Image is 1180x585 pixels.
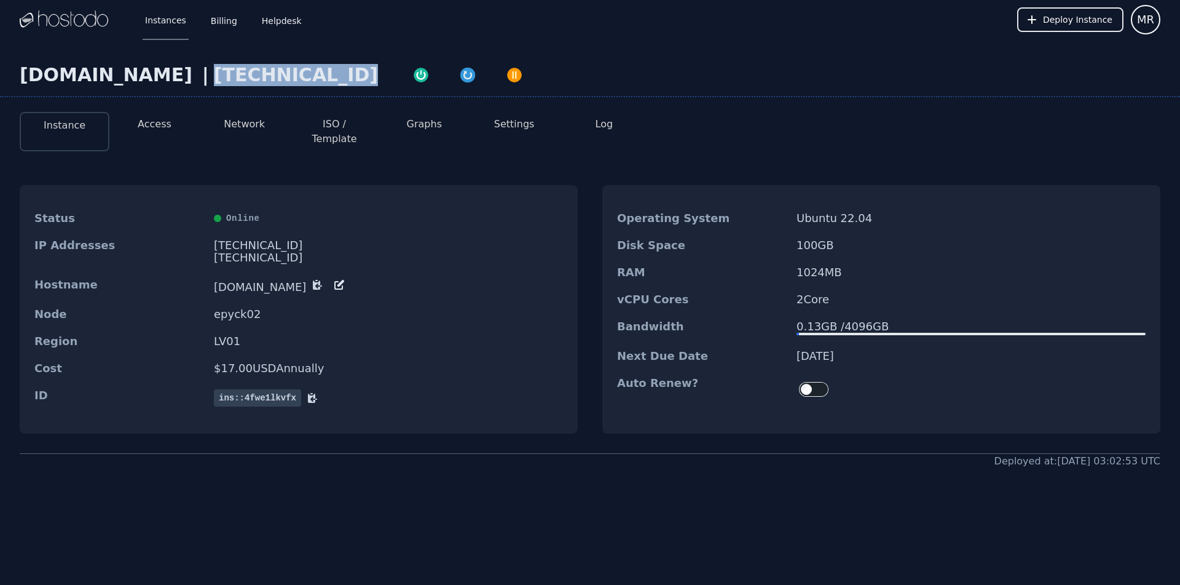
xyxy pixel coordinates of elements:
[617,239,787,252] dt: Disk Space
[214,308,563,320] dd: epyck02
[491,64,538,84] button: Power Off
[617,320,787,335] dt: Bandwidth
[459,66,476,84] img: Restart
[34,239,204,264] dt: IP Addresses
[398,64,444,84] button: Power On
[214,335,563,348] dd: LV01
[1137,11,1154,28] span: MR
[994,454,1160,469] div: Deployed at: [DATE] 03:02:53 UTC
[617,350,787,362] dt: Next Due Date
[412,66,430,84] img: Power On
[44,118,85,133] button: Instance
[138,117,171,132] button: Access
[444,64,491,84] button: Restart
[796,293,1146,306] dd: 2 Core
[506,66,523,84] img: Power Off
[596,117,613,132] button: Log
[617,266,787,279] dt: RAM
[214,64,378,86] div: [TECHNICAL_ID]
[1131,5,1160,34] button: User menu
[617,293,787,306] dt: vCPU Cores
[796,239,1146,252] dd: 100 GB
[34,335,204,348] dt: Region
[796,212,1146,225] dd: Ubuntu 22.04
[617,212,787,225] dt: Operating System
[214,212,563,225] div: Online
[407,117,442,132] button: Graphs
[224,117,265,132] button: Network
[20,64,197,86] div: [DOMAIN_NAME]
[34,279,204,293] dt: Hostname
[796,320,1146,333] div: 0.13 GB / 4096 GB
[299,117,369,146] button: ISO / Template
[214,362,563,375] dd: $ 17.00 USD Annually
[197,64,214,86] div: |
[214,239,563,252] div: [TECHNICAL_ID]
[617,377,787,402] dt: Auto Renew?
[796,350,1146,362] dd: [DATE]
[214,279,563,293] dd: [DOMAIN_NAME]
[34,308,204,320] dt: Node
[34,362,204,375] dt: Cost
[214,389,301,407] span: ins::4fwe1lkvfx
[1043,14,1112,26] span: Deploy Instance
[796,266,1146,279] dd: 1024 MB
[1017,7,1123,32] button: Deploy Instance
[494,117,535,132] button: Settings
[34,389,204,407] dt: ID
[34,212,204,225] dt: Status
[214,252,563,264] div: [TECHNICAL_ID]
[20,10,108,29] img: Logo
